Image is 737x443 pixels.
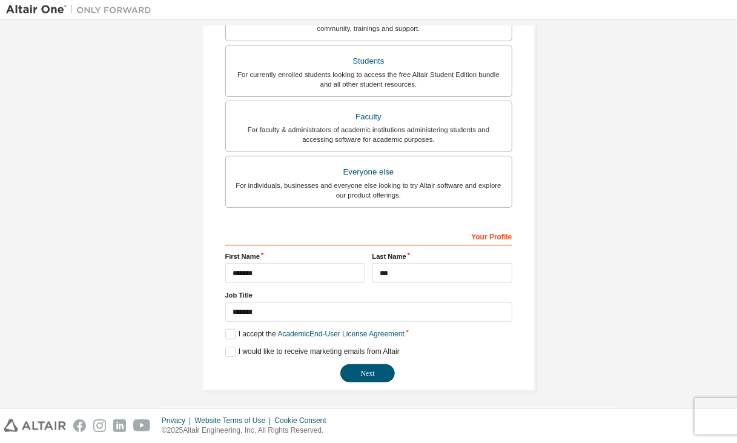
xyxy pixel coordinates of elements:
div: Faculty [233,108,504,125]
label: I accept the [225,329,405,339]
div: Everyone else [233,164,504,181]
img: youtube.svg [133,419,151,432]
div: For currently enrolled students looking to access the free Altair Student Edition bundle and all ... [233,70,504,89]
div: Privacy [162,416,194,425]
img: Altair One [6,4,157,16]
img: linkedin.svg [113,419,126,432]
label: First Name [225,251,365,261]
p: © 2025 Altair Engineering, Inc. All Rights Reserved. [162,425,334,436]
div: For faculty & administrators of academic institutions administering students and accessing softwa... [233,125,504,144]
img: altair_logo.svg [4,419,66,432]
div: Students [233,53,504,70]
div: Cookie Consent [274,416,333,425]
img: facebook.svg [73,419,86,432]
img: instagram.svg [93,419,106,432]
label: I would like to receive marketing emails from Altair [225,347,400,357]
div: Website Terms of Use [194,416,274,425]
label: Last Name [372,251,512,261]
label: Job Title [225,290,512,300]
div: For individuals, businesses and everyone else looking to try Altair software and explore our prod... [233,181,504,200]
a: Academic End-User License Agreement [278,330,405,338]
button: Next [340,364,395,382]
div: Your Profile [225,226,512,245]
